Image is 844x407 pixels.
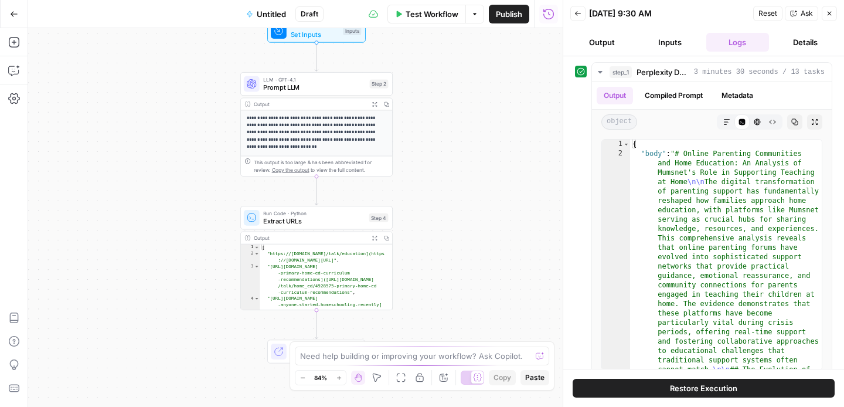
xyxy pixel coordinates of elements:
[370,80,389,89] div: Step 2
[263,83,366,93] span: Prompt LLM
[301,9,318,19] span: Draft
[694,67,825,77] span: 3 minutes 30 seconds / 13 tasks
[801,8,813,19] span: Ask
[240,340,393,363] div: EndOutput
[254,296,259,302] span: Toggle code folding, row 4
[387,5,465,23] button: Test Workflow
[406,8,458,20] span: Test Workflow
[263,216,365,226] span: Extract URLs
[343,26,361,35] div: Inputs
[714,87,760,104] button: Metadata
[592,63,832,82] button: 3 minutes 30 seconds / 13 tasks
[758,8,777,19] span: Reset
[623,140,629,149] span: Toggle code folding, rows 1 through 83
[638,87,710,104] button: Compiled Prompt
[254,100,366,108] div: Output
[602,140,630,149] div: 1
[240,19,393,42] div: WorkflowSet InputsInputs
[670,382,737,394] span: Restore Execution
[496,8,522,20] span: Publish
[592,82,832,375] div: 3 minutes 30 seconds / 13 tasks
[520,370,549,385] button: Paste
[254,245,259,251] span: Toggle code folding, rows 1 through 9
[263,209,365,217] span: Run Code · Python
[315,177,318,205] g: Edge from step_2 to step_4
[240,206,393,310] div: Run Code · PythonExtract URLsStep 4Output[ "https://[DOMAIN_NAME]/talk/education](https ://[DOMAI...
[272,167,309,173] span: Copy the output
[254,251,259,257] span: Toggle code folding, row 2
[369,213,389,222] div: Step 4
[494,372,511,383] span: Copy
[263,76,366,83] span: LLM · GPT-4.1
[254,263,259,270] span: Toggle code folding, row 3
[489,5,529,23] button: Publish
[597,87,633,104] button: Output
[257,8,286,20] span: Untitled
[601,114,637,130] span: object
[525,372,544,383] span: Paste
[241,263,260,296] div: 3
[315,43,318,72] g: Edge from start to step_2
[241,251,260,264] div: 2
[315,310,318,339] g: Edge from step_4 to end
[573,379,835,398] button: Restore Execution
[241,245,260,251] div: 1
[241,296,260,328] div: 4
[610,66,632,78] span: step_1
[753,6,782,21] button: Reset
[254,234,366,242] div: Output
[291,29,339,39] span: Set Inputs
[706,33,770,52] button: Logs
[785,6,818,21] button: Ask
[254,158,389,174] div: This output is too large & has been abbreviated for review. to view the full content.
[570,33,634,52] button: Output
[638,33,702,52] button: Inputs
[637,66,689,78] span: Perplexity Deep Research
[314,373,327,382] span: 84%
[239,5,293,23] button: Untitled
[774,33,837,52] button: Details
[489,370,516,385] button: Copy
